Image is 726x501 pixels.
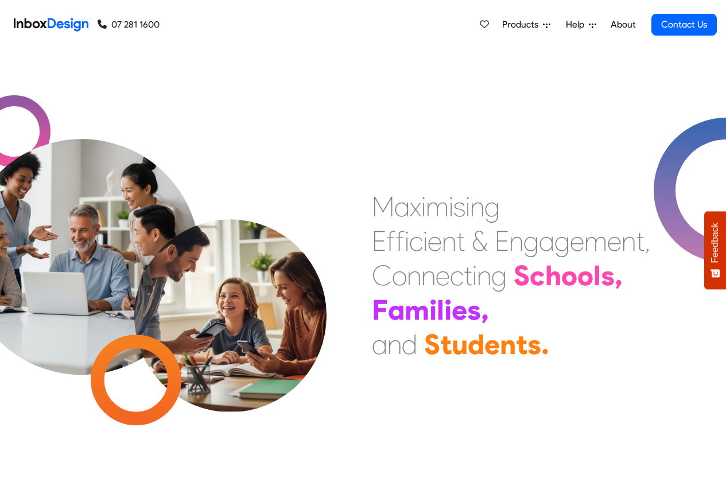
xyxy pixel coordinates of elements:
div: h [545,258,561,293]
div: l [593,258,601,293]
div: c [530,258,545,293]
div: n [407,258,421,293]
div: i [429,293,437,327]
div: a [388,293,405,327]
div: s [527,327,541,362]
div: t [464,258,472,293]
div: g [554,224,570,258]
a: Help [561,13,601,36]
div: i [449,189,453,224]
div: n [500,327,516,362]
div: g [491,258,507,293]
div: a [372,327,387,362]
div: o [392,258,407,293]
div: , [615,258,623,293]
div: c [409,224,423,258]
div: Maximising Efficient & Engagement, Connecting Schools, Families, and Students. [372,189,650,362]
div: e [484,327,500,362]
a: 07 281 1600 [98,18,160,32]
div: o [577,258,593,293]
div: E [372,224,386,258]
div: e [436,258,450,293]
div: a [539,224,554,258]
div: n [387,327,402,362]
div: o [561,258,577,293]
div: e [428,224,442,258]
div: t [636,224,645,258]
div: i [405,224,409,258]
div: s [453,189,465,224]
div: u [452,327,468,362]
span: Help [566,18,589,32]
div: i [421,189,426,224]
div: n [509,224,523,258]
div: e [452,293,467,327]
div: & [472,224,488,258]
div: n [421,258,436,293]
div: F [372,293,388,327]
div: i [444,293,452,327]
div: n [622,224,636,258]
div: f [395,224,405,258]
a: Products [498,13,555,36]
div: d [402,327,417,362]
div: . [541,327,549,362]
div: s [467,293,481,327]
a: About [607,13,639,36]
div: S [424,327,440,362]
div: e [607,224,622,258]
div: g [484,189,500,224]
div: l [437,293,444,327]
div: n [477,258,491,293]
div: g [523,224,539,258]
div: t [456,224,465,258]
div: i [465,189,470,224]
div: c [450,258,464,293]
div: m [426,189,449,224]
div: s [601,258,615,293]
div: d [468,327,484,362]
div: m [405,293,429,327]
div: E [495,224,509,258]
span: Products [502,18,543,32]
div: f [386,224,395,258]
div: t [440,327,452,362]
div: M [372,189,394,224]
div: , [645,224,650,258]
img: parents_with_child.png [110,172,351,412]
div: n [470,189,484,224]
div: S [514,258,530,293]
div: i [472,258,477,293]
div: , [481,293,489,327]
div: x [410,189,421,224]
span: Feedback [710,223,720,263]
div: i [423,224,428,258]
div: a [394,189,410,224]
button: Feedback - Show survey [704,211,726,289]
div: n [442,224,456,258]
div: t [516,327,527,362]
div: m [584,224,607,258]
a: Contact Us [651,14,717,36]
div: e [570,224,584,258]
div: C [372,258,392,293]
